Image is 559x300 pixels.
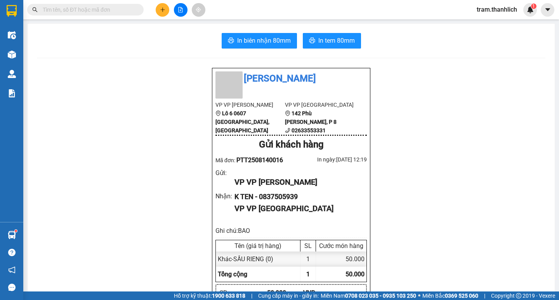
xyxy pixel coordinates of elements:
[302,242,314,250] div: SL
[215,111,221,116] span: environment
[544,6,551,13] span: caret-down
[222,33,297,49] button: printerIn biên nhận 80mm
[196,7,201,12] span: aim
[321,291,416,300] span: Miền Nam
[470,5,523,14] span: tram.thanhlich
[484,291,485,300] span: |
[303,288,339,298] div: VND
[156,3,169,17] button: plus
[318,242,365,250] div: Cước món hàng
[215,191,234,201] div: Nhận :
[445,293,478,299] strong: 0369 525 060
[218,271,247,278] span: Tổng cộng
[192,3,205,17] button: aim
[8,284,16,291] span: message
[8,31,16,39] img: warehouse-icon
[418,294,420,297] span: ⚪️
[8,249,16,256] span: question-circle
[291,155,367,164] div: In ngày: [DATE] 12:19
[267,288,303,298] div: 50.000
[285,110,337,125] b: 142 Phù [PERSON_NAME], P 8
[160,7,165,12] span: plus
[215,168,234,178] div: Gửi :
[345,271,365,278] span: 50.000
[531,3,536,9] sup: 1
[285,128,290,133] span: phone
[212,293,245,299] strong: 1900 633 818
[174,3,187,17] button: file-add
[7,5,17,17] img: logo-vxr
[541,3,554,17] button: caret-down
[32,7,38,12] span: search
[15,230,17,232] sup: 1
[422,291,478,300] span: Miền Bắc
[234,176,361,188] div: VP VP [PERSON_NAME]
[300,251,316,267] div: 1
[228,37,234,45] span: printer
[218,242,298,250] div: Tên (giá trị hàng)
[236,156,283,164] span: PTT2508140016
[316,251,366,267] div: 50.000
[234,203,361,215] div: VP VP [GEOGRAPHIC_DATA]
[215,101,285,109] li: VP VP [PERSON_NAME]
[215,226,367,236] div: Ghi chú: BAO
[8,50,16,59] img: warehouse-icon
[292,127,326,134] b: 02633553331
[215,110,269,134] b: Lô 6 0607 [GEOGRAPHIC_DATA], [GEOGRAPHIC_DATA]
[43,5,134,14] input: Tìm tên, số ĐT hoặc mã đơn
[218,255,273,263] span: Khác - SẦU RIENG (0)
[219,288,267,298] div: CR :
[215,137,367,152] div: Gửi khách hàng
[318,36,355,45] span: In tem 80mm
[174,291,245,300] span: Hỗ trợ kỹ thuật:
[309,37,315,45] span: printer
[306,271,310,278] span: 1
[532,3,535,9] span: 1
[527,6,534,13] img: icon-new-feature
[303,33,361,49] button: printerIn tem 80mm
[251,291,252,300] span: |
[215,71,367,86] li: [PERSON_NAME]
[215,155,291,165] div: Mã đơn:
[285,101,354,109] li: VP VP [GEOGRAPHIC_DATA]
[178,7,183,12] span: file-add
[8,266,16,274] span: notification
[8,70,16,78] img: warehouse-icon
[516,293,521,298] span: copyright
[285,111,290,116] span: environment
[234,191,361,202] div: K TEN - 0837505939
[345,293,416,299] strong: 0708 023 035 - 0935 103 250
[258,291,319,300] span: Cung cấp máy in - giấy in:
[8,231,16,239] img: warehouse-icon
[8,89,16,97] img: solution-icon
[237,36,291,45] span: In biên nhận 80mm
